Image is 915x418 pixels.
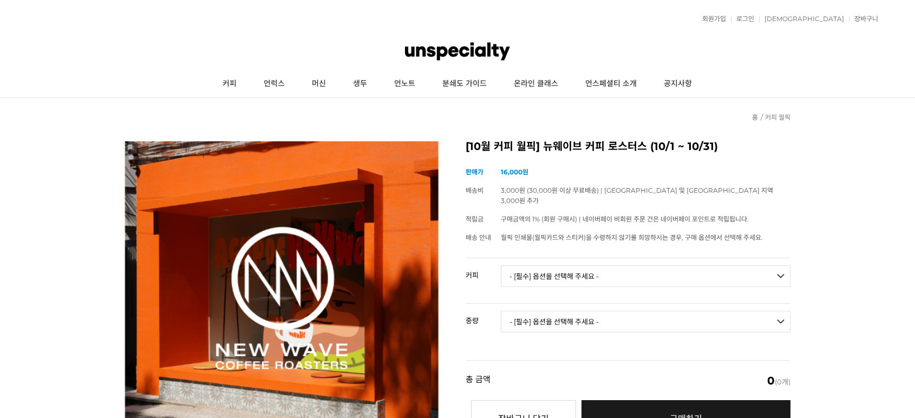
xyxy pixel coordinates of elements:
strong: 총 금액 [466,375,491,386]
a: 홈 [752,113,758,121]
span: 구매금액의 1% (회원 구매시) | 네이버페이 비회원 주문 건은 네이버페이 포인트로 적립됩니다. [501,215,749,223]
a: 커피 월픽 [765,113,790,121]
a: 언럭스 [250,70,298,97]
span: 판매가 [466,168,483,176]
a: 로그인 [731,16,754,22]
a: 온라인 클래스 [500,70,572,97]
th: 커피 [466,258,501,283]
a: 머신 [298,70,339,97]
span: (0개) [767,375,790,386]
a: 커피 [209,70,250,97]
a: 언스페셜티 소개 [572,70,650,97]
a: 장바구니 [849,16,878,22]
span: 적립금 [466,215,483,223]
span: 배송비 [466,186,483,194]
em: 0 [767,374,775,387]
span: 월픽 인쇄물(월픽카드와 스티커)을 수령하지 않기를 희망하시는 경우, 구매 옵션에서 선택해 주세요. [501,233,763,241]
a: 언노트 [381,70,429,97]
span: 3,000원 (30,000원 이상 무료배송) | [GEOGRAPHIC_DATA] 및 [GEOGRAPHIC_DATA] 지역 3,000원 추가 [501,186,773,205]
a: 공지사항 [650,70,705,97]
th: 중량 [466,304,501,329]
a: 분쇄도 가이드 [429,70,500,97]
span: 배송 안내 [466,233,491,241]
img: 언스페셜티 몰 [405,35,510,68]
h2: [10월 커피 월픽] 뉴웨이브 커피 로스터스 (10/1 ~ 10/31) [466,141,790,152]
strong: 16,000원 [501,168,528,176]
a: 생두 [339,70,381,97]
a: 회원가입 [697,16,726,22]
a: [DEMOGRAPHIC_DATA] [759,16,844,22]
